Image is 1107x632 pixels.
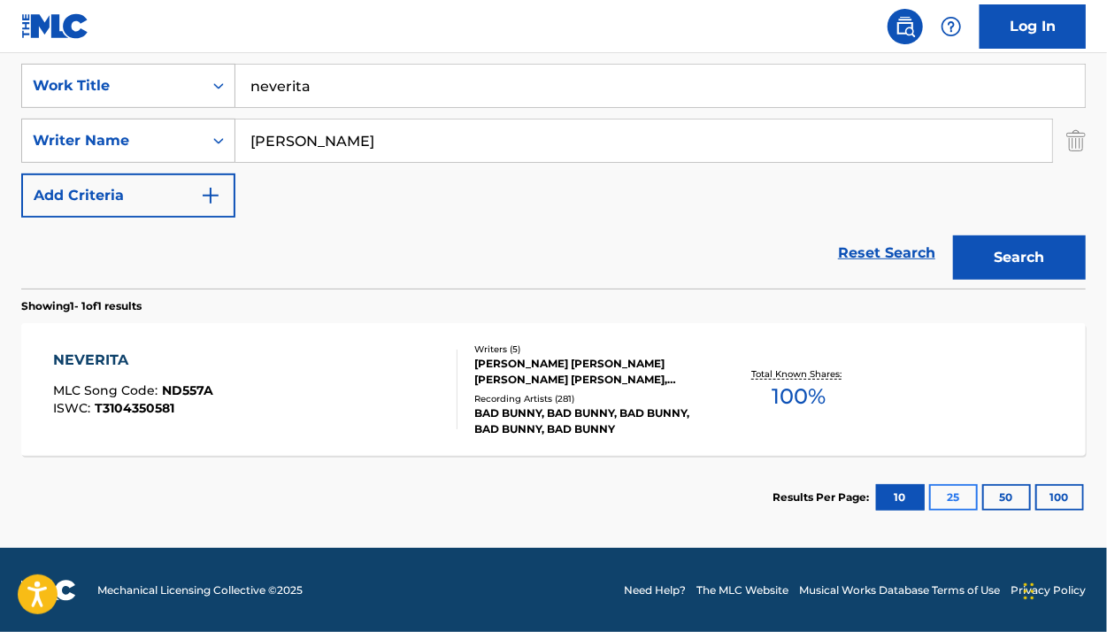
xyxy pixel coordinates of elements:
p: Total Known Shares: [751,367,846,381]
form: Search Form [21,64,1086,289]
a: Log In [980,4,1086,49]
div: BAD BUNNY, BAD BUNNY, BAD BUNNY, BAD BUNNY, BAD BUNNY [474,405,711,437]
a: NEVERITAMLC Song Code:ND557AISWC:T3104350581Writers (5)[PERSON_NAME] [PERSON_NAME] [PERSON_NAME] ... [21,323,1086,456]
button: 50 [982,484,1031,511]
img: MLC Logo [21,13,89,39]
a: Privacy Policy [1011,582,1086,598]
span: T3104350581 [95,400,174,416]
button: 25 [929,484,978,511]
a: Reset Search [829,234,944,273]
a: Musical Works Database Terms of Use [799,582,1000,598]
div: Recording Artists ( 281 ) [474,392,711,405]
img: search [895,16,916,37]
div: Writers ( 5 ) [474,343,711,356]
div: NEVERITA [53,350,213,371]
a: The MLC Website [696,582,788,598]
div: Help [934,9,969,44]
span: Mechanical Licensing Collective © 2025 [97,582,303,598]
div: Drag [1024,565,1034,618]
a: Public Search [888,9,923,44]
button: 10 [876,484,925,511]
span: MLC Song Code : [53,382,162,398]
div: [PERSON_NAME] [PERSON_NAME] [PERSON_NAME] [PERSON_NAME], [PERSON_NAME] [PERSON_NAME] [PERSON_NAME... [474,356,711,388]
img: Delete Criterion [1066,119,1086,163]
span: 100 % [772,381,826,412]
div: Writer Name [33,130,192,151]
iframe: Chat Widget [1019,547,1107,632]
span: ISWC : [53,400,95,416]
img: help [941,16,962,37]
img: 9d2ae6d4665cec9f34b9.svg [200,185,221,206]
button: 100 [1035,484,1084,511]
button: Add Criteria [21,173,235,218]
a: Need Help? [624,582,686,598]
p: Results Per Page: [773,489,873,505]
button: Search [953,235,1086,280]
img: logo [21,580,76,601]
p: Showing 1 - 1 of 1 results [21,298,142,314]
span: ND557A [162,382,213,398]
div: Work Title [33,75,192,96]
